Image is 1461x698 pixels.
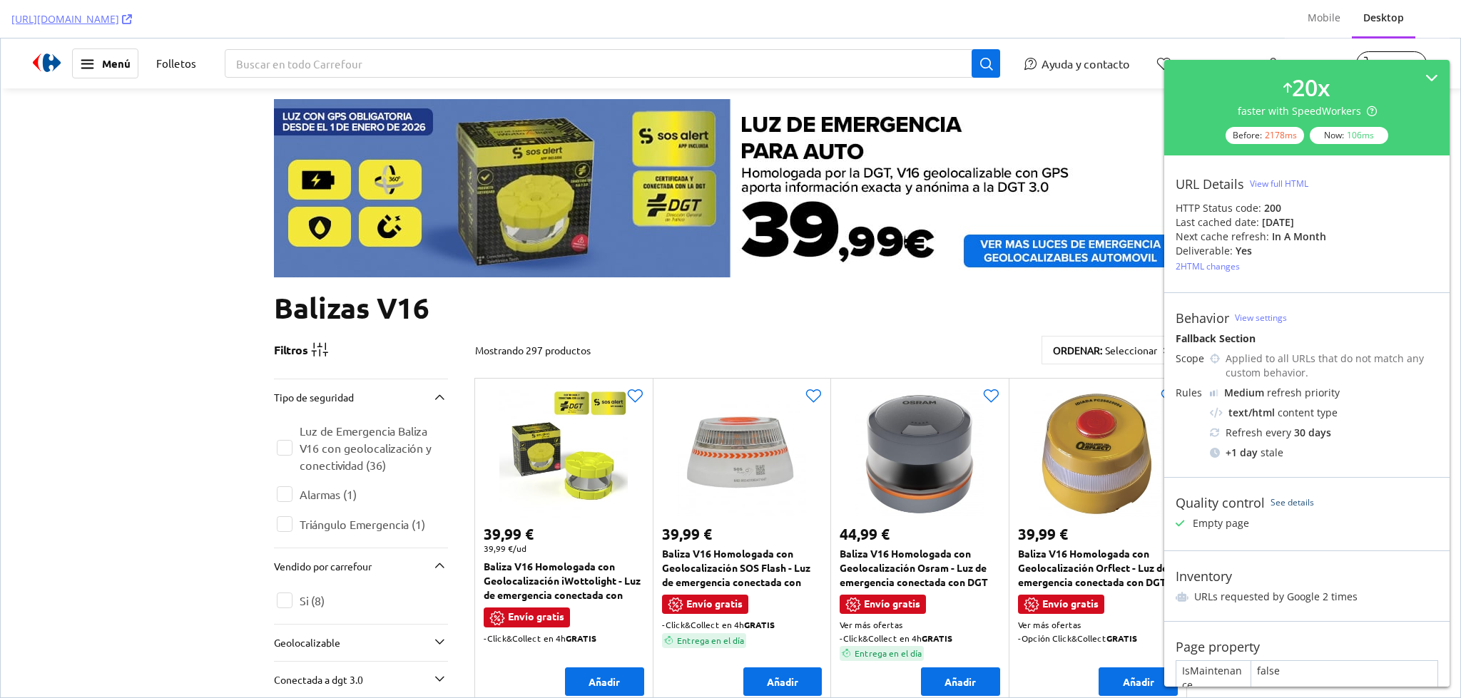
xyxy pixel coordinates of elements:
[1176,260,1240,272] div: 2 HTML changes
[273,303,327,320] span: Filtros
[1363,11,1404,25] div: Desktop
[1226,351,1438,380] div: Applied to all URLs that do not match any custom behavior.
[1308,11,1340,25] div: Mobile
[1176,568,1232,584] div: Inventory
[1156,18,1246,33] a: Mis favoritos
[743,580,774,592] span: GRATIS
[1017,508,1167,564] a: Baliza V16 Homologada con Geolocalización Orflect - Luz de emergencia conectada con DGT 3.0, eSIM...
[1210,446,1438,460] div: stale
[273,515,447,540] summary: Vendido por carrefour
[1226,446,1258,460] div: + 1 day
[1283,19,1333,31] span: Mi cuenta
[273,592,447,617] summary: Geolocalizable
[1385,20,1418,30] span: Tu cesta está vacía
[273,252,429,286] h1: Balizas V16
[1250,178,1308,190] div: View full HTML
[1176,176,1244,192] div: URL Details
[273,382,447,436] label: Luz de Emergencia Baliza V16 con geolocalización y conectividad (36)
[1022,18,1136,33] a: Ayuda y contacto
[1176,215,1259,230] div: Last cached date:
[1176,351,1204,366] div: Scope
[1238,104,1377,118] div: faster with SpeedWorkers
[920,629,999,657] button: Añadir
[273,475,426,496] label: Triángulo Emergencia (1)
[273,629,447,654] summary: Conectada a dgt 3.0
[1176,386,1204,400] div: Rules
[1210,389,1218,396] img: j32suk7ufU7viAAAAAElFTkSuQmCC
[661,508,810,564] a: Baliza V16 Homologada con Geolocalización SOS Flash - Luz de emergencia conectada con DGT 3.0, eS...
[565,594,596,605] span: GRATIS
[71,10,138,40] a: Menú
[1265,18,1280,33] img: Mi cuenta
[487,594,565,605] span: Click&Collect en 4h
[1176,332,1438,346] div: Fallback Section
[1224,386,1340,400] div: refresh priority
[1017,489,1067,502] span: 39,99 €
[1176,590,1438,604] li: URLs requested by Google 2 times
[483,569,569,588] div: Envío gratis
[483,505,526,515] span: 39,99 €/ud
[665,580,743,592] span: Click&Collect en 4h
[474,304,590,319] span: Mostrando 297 productos
[1106,594,1136,605] span: GRATIS
[855,351,983,480] img: Baliza V16 Homologada con Geolocalización Osram - Luz de emergencia conectada con DGT 3.0, eSIM, ...
[273,520,380,535] p: Vendido por carrefour
[273,634,380,648] p: Conectada a dgt 3.0
[273,347,447,371] summary: Tipo de seguridad
[661,556,748,575] div: Envío gratis
[1041,297,1186,326] button: Ordenar:Seleccionar
[1271,496,1314,508] a: See details
[273,597,380,611] p: Geolocalizable
[1176,230,1269,244] div: Next cache refresh:
[1210,426,1438,440] div: Refresh every
[1347,129,1374,141] div: 106 ms
[1021,594,1106,605] span: Opción Click&Collect
[1176,258,1240,275] button: 2HTML changes
[843,594,921,605] span: Click&Collect en 4h
[1033,351,1161,480] img: Baliza V16 Homologada con Geolocalización Orflect - Luz de emergencia conectada con DGT 3.0, eSIM...
[1193,516,1249,530] div: Empty page
[1176,639,1260,655] div: Page property
[1236,244,1252,258] div: Yes
[677,351,805,480] img: Baliza V16 Homologada con Geolocalización SOS Flash - Luz de emergencia conectada con DGT 3.0, eS...
[11,12,132,26] a: [URL][DOMAIN_NAME]
[273,445,357,466] label: Alarmas (1)
[1176,310,1229,326] div: Behavior
[921,594,952,605] span: GRATIS
[1017,580,1081,592] a: Ver más ofertas
[1264,201,1281,215] strong: 200
[1224,386,1264,400] div: Medium
[1210,406,1438,420] div: content type
[1363,18,1418,33] a: Ir al carrito de compra
[1294,426,1331,440] div: 30 days
[1250,173,1308,195] button: View full HTML
[1235,312,1287,324] a: View settings
[1176,495,1265,510] div: Quality control
[483,521,640,577] a: Baliza V16 Homologada con Geolocalización iWottolight - Luz de emergencia conectada con DGT 3.0, ...
[1041,19,1136,31] div: Ayuda y contacto
[101,16,130,34] p: Menú
[839,556,925,575] div: Envío gratis
[224,11,999,39] input: Buscar en Carrefour
[1292,71,1330,104] div: 20 x
[1262,215,1294,230] div: [DATE]
[1176,661,1251,695] div: IsMaintenance
[1174,19,1246,31] div: Mis favoritos
[1265,18,1333,33] div: Mi cuenta
[1228,406,1275,420] div: text/html
[1017,556,1104,575] div: Envío gratis
[32,10,61,39] img: Ir a Carrefour.es
[273,551,325,573] label: Si (8)
[1176,244,1233,258] div: Deliverable:
[483,489,533,502] span: 39,99 €
[564,629,643,657] button: Añadir
[32,27,61,41] a: Ir a Carrefour.es
[839,607,923,622] li: Entrega en el día
[661,595,745,610] li: Entrega en el día
[839,580,902,592] a: Ver más ofertas
[971,24,1008,37] span: Buscar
